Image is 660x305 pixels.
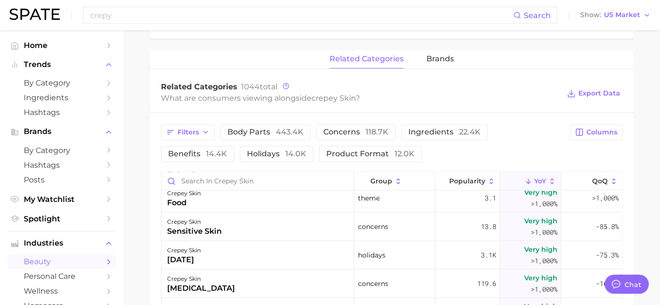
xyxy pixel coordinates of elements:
[167,216,222,228] div: crepey skin
[578,9,653,21] button: ShowUS Market
[604,12,640,18] span: US Market
[366,127,388,136] span: 118.7k
[358,221,388,232] span: concerns
[161,269,622,298] button: crepey skin[MEDICAL_DATA]concerns119.6Very high>1,000%-16.9%
[578,89,620,97] span: Export Data
[531,228,557,237] span: >1,000%
[311,94,356,103] span: crepey skin
[8,57,116,72] button: Trends
[247,150,306,158] span: holidays
[596,278,619,289] span: -16.9%
[596,221,619,232] span: -85.8%
[24,214,100,223] span: Spotlight
[524,187,557,198] span: Very high
[370,177,392,185] span: group
[8,76,116,90] a: by Category
[24,146,100,155] span: by Category
[8,105,116,120] a: Hashtags
[206,149,227,158] span: 14.4k
[167,254,201,266] div: [DATE]
[534,177,546,185] span: YoY
[596,249,619,261] span: -75.3%
[241,82,260,91] span: 1044
[524,11,551,20] span: Search
[8,211,116,226] a: Spotlight
[8,143,116,158] a: by Category
[8,254,116,269] a: beauty
[161,241,622,269] button: crepey skin[DATE]holidays3.1kVery high>1,000%-75.3%
[354,172,435,191] button: group
[485,192,496,204] span: 3.1
[586,128,617,136] span: Columns
[481,221,496,232] span: 13.8
[167,188,201,199] div: crepey skin
[8,236,116,250] button: Industries
[168,150,227,158] span: benefits
[500,172,561,191] button: YoY
[8,192,116,207] a: My Watchlist
[24,195,100,204] span: My Watchlist
[8,90,116,105] a: Ingredients
[531,199,557,208] span: >1,000%
[435,172,500,191] button: Popularity
[524,244,557,255] span: Very high
[24,78,100,87] span: by Category
[8,284,116,298] a: wellness
[323,128,388,136] span: concerns
[24,93,100,102] span: Ingredients
[531,285,557,294] span: >1,000%
[8,269,116,284] a: personal care
[524,272,557,284] span: Very high
[24,175,100,184] span: Posts
[395,149,415,158] span: 12.0k
[161,82,237,91] span: Related Categories
[358,278,388,289] span: concerns
[326,150,415,158] span: product format
[178,128,199,136] span: Filters
[89,7,513,23] input: Search here for a brand, industry, or ingredient
[531,256,557,265] span: >1,000%
[161,212,622,241] button: crepey skinsensitive skinconcerns13.8Very high>1,000%-85.8%
[24,272,100,281] span: personal care
[426,55,454,63] span: brands
[167,283,235,294] div: [MEDICAL_DATA]
[24,41,100,50] span: Home
[477,278,496,289] span: 119.6
[161,124,215,140] button: Filters
[285,149,306,158] span: 14.0k
[8,38,116,53] a: Home
[570,124,622,140] button: Columns
[481,249,496,261] span: 3.1k
[358,192,379,204] span: theme
[276,127,303,136] span: 443.4k
[24,286,100,295] span: wellness
[24,161,100,170] span: Hashtags
[561,172,622,191] button: QoQ
[8,158,116,172] a: Hashtags
[358,249,385,261] span: holidays
[227,128,303,136] span: body parts
[167,245,201,256] div: crepey skin
[24,257,100,266] span: beauty
[8,172,116,187] a: Posts
[580,12,601,18] span: Show
[161,92,560,105] div: What are consumers viewing alongside ?
[167,197,201,209] div: food
[24,60,100,69] span: Trends
[330,55,404,63] span: related categories
[24,239,100,248] span: Industries
[524,215,557,227] span: Very high
[459,127,481,136] span: 22.4k
[161,172,354,190] input: Search in crepey skin
[241,82,277,91] span: total
[8,124,116,139] button: Brands
[592,177,608,185] span: QoQ
[167,226,222,237] div: sensitive skin
[24,127,100,136] span: Brands
[24,108,100,117] span: Hashtags
[565,87,622,100] button: Export Data
[167,273,235,285] div: crepey skin
[449,177,485,185] span: Popularity
[9,9,60,20] img: SPATE
[408,128,481,136] span: ingredients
